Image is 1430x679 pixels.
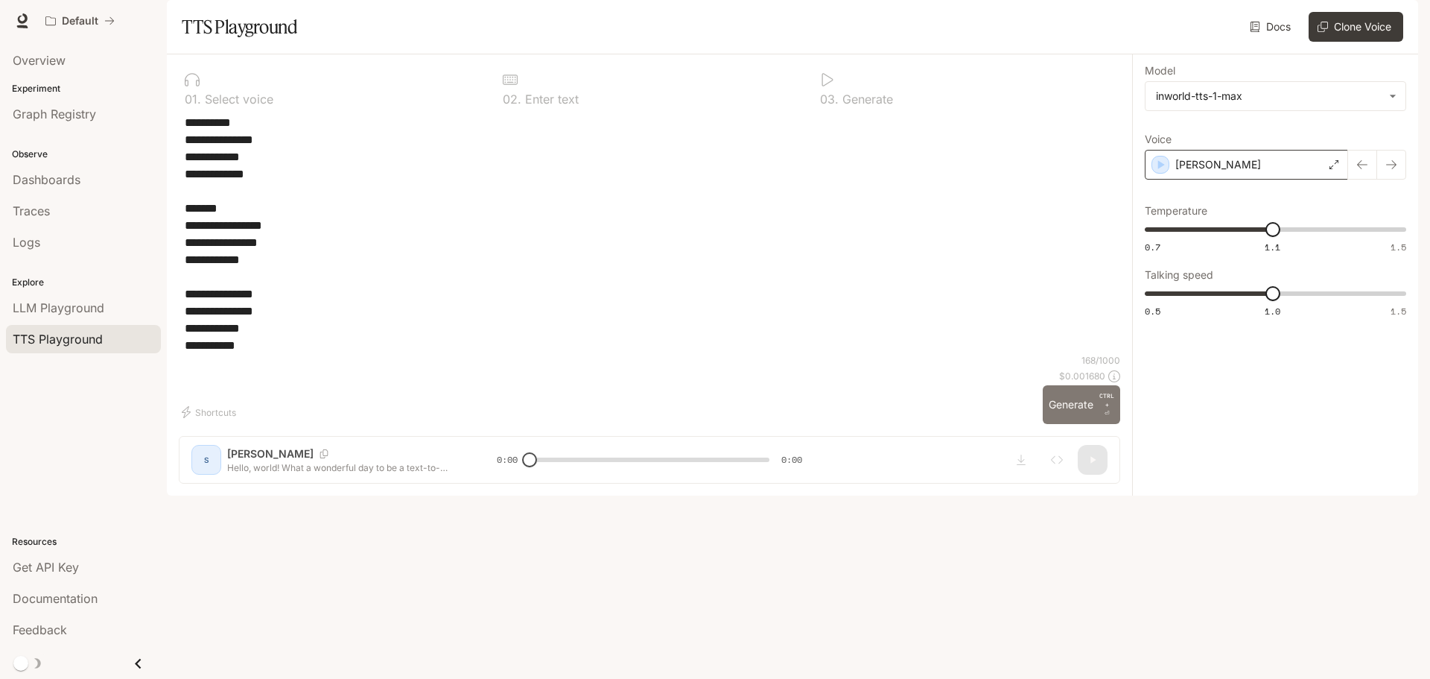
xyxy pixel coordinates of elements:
[1265,305,1280,318] span: 1.0
[1099,391,1114,409] p: CTRL +
[1145,206,1207,216] p: Temperature
[1391,305,1406,318] span: 1.5
[1247,12,1297,42] a: Docs
[1391,241,1406,253] span: 1.5
[185,93,201,105] p: 0 1 .
[1059,370,1105,382] p: $ 0.001680
[820,93,839,105] p: 0 3 .
[839,93,893,105] p: Generate
[521,93,579,105] p: Enter text
[1145,241,1160,253] span: 0.7
[1099,391,1114,418] p: ⏎
[1145,270,1213,280] p: Talking speed
[1145,134,1172,145] p: Voice
[179,400,242,424] button: Shortcuts
[39,6,121,36] button: All workspaces
[1145,66,1175,76] p: Model
[1145,82,1405,110] div: inworld-tts-1-max
[1175,157,1261,172] p: [PERSON_NAME]
[1145,305,1160,318] span: 0.5
[1265,241,1280,253] span: 1.1
[1309,12,1403,42] button: Clone Voice
[1043,385,1120,424] button: GenerateCTRL +⏎
[201,93,273,105] p: Select voice
[503,93,521,105] p: 0 2 .
[1156,89,1382,104] div: inworld-tts-1-max
[62,15,98,28] p: Default
[182,12,297,42] h1: TTS Playground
